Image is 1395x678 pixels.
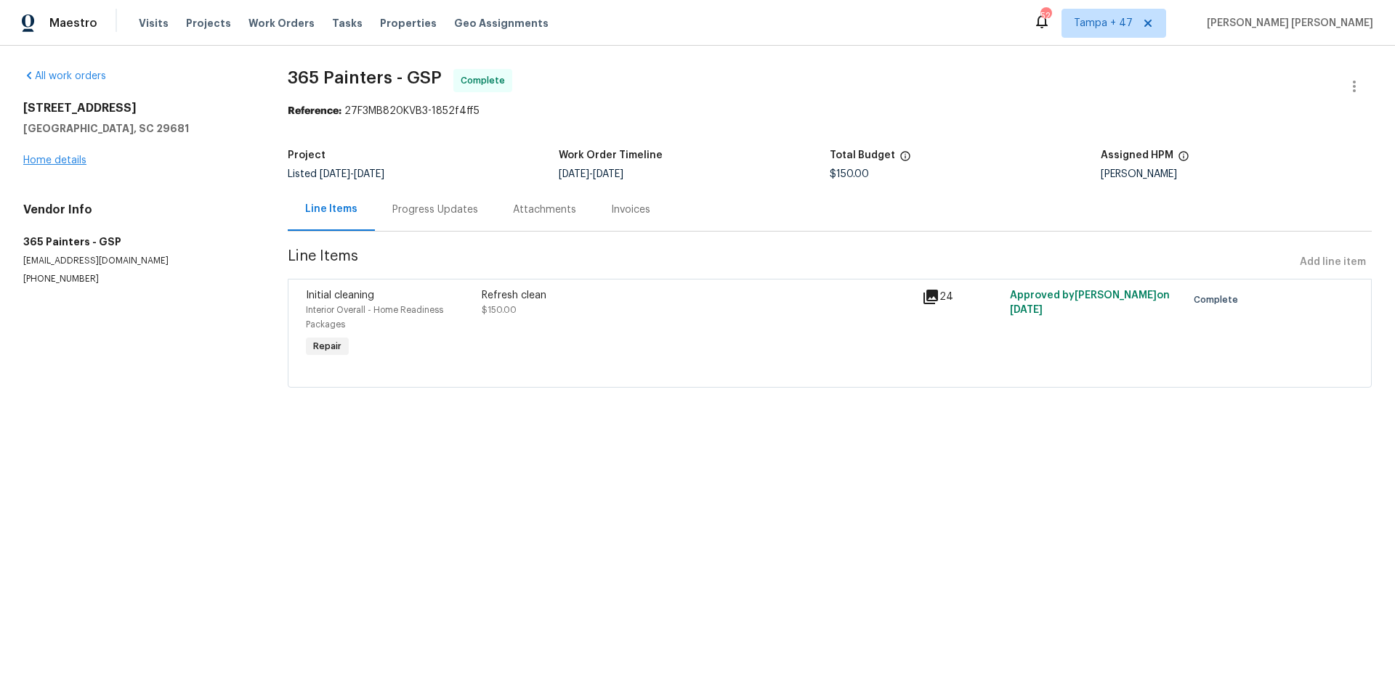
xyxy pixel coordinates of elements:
span: The hpm assigned to this work order. [1178,150,1189,169]
h5: 365 Painters - GSP [23,234,253,249]
span: Line Items [288,249,1294,276]
span: Visits [139,16,169,30]
span: $150.00 [830,169,869,179]
span: Approved by [PERSON_NAME] on [1010,290,1170,315]
span: 365 Painters - GSP [288,69,442,86]
a: Home details [23,155,86,166]
span: - [559,169,623,179]
p: [EMAIL_ADDRESS][DOMAIN_NAME] [23,255,253,267]
div: Refresh clean [482,288,913,303]
span: - [320,169,384,179]
div: Invoices [611,203,650,217]
span: Tampa + 47 [1074,16,1133,30]
span: Maestro [49,16,97,30]
span: [DATE] [1010,305,1043,315]
div: [PERSON_NAME] [1101,169,1372,179]
span: [DATE] [559,169,589,179]
span: Projects [186,16,231,30]
div: 524 [1040,9,1051,23]
div: 24 [922,288,1001,306]
p: [PHONE_NUMBER] [23,273,253,285]
span: The total cost of line items that have been proposed by Opendoor. This sum includes line items th... [899,150,911,169]
span: Repair [307,339,347,354]
h5: [GEOGRAPHIC_DATA], SC 29681 [23,121,253,136]
span: Complete [461,73,511,88]
span: Initial cleaning [306,290,374,301]
span: Listed [288,169,384,179]
span: [PERSON_NAME] [PERSON_NAME] [1201,16,1373,30]
span: Geo Assignments [454,16,549,30]
span: Work Orders [248,16,315,30]
div: Progress Updates [392,203,478,217]
h5: Total Budget [830,150,895,160]
h5: Assigned HPM [1101,150,1173,160]
span: Interior Overall - Home Readiness Packages [306,306,443,329]
span: [DATE] [593,169,623,179]
h2: [STREET_ADDRESS] [23,101,253,115]
span: Complete [1194,293,1244,307]
span: [DATE] [354,169,384,179]
a: All work orders [23,71,106,81]
span: [DATE] [320,169,350,179]
span: $150.00 [482,306,517,314]
div: 27F3MB820KVB3-1852f4ff5 [288,104,1372,118]
span: Properties [380,16,437,30]
h5: Work Order Timeline [559,150,663,160]
b: Reference: [288,106,341,116]
h4: Vendor Info [23,203,253,217]
div: Attachments [513,203,576,217]
h5: Project [288,150,325,160]
div: Line Items [305,202,357,216]
span: Tasks [332,18,363,28]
